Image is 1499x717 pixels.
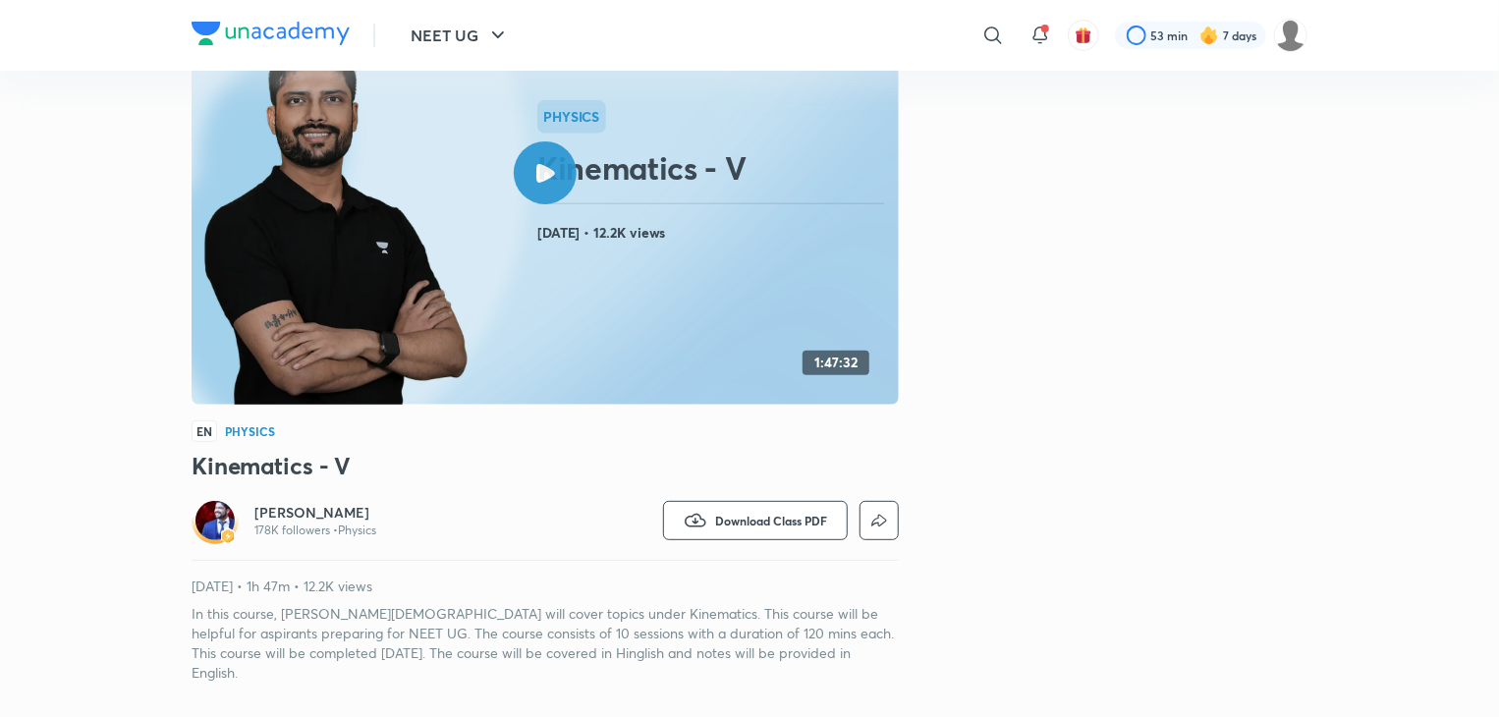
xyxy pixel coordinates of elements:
img: Avatar [195,501,235,540]
h4: Physics [225,425,275,437]
a: [PERSON_NAME] [254,503,376,523]
h2: Kinematics - V [537,148,891,188]
img: Apekkshaa [1274,19,1307,52]
img: avatar [1075,27,1092,44]
a: Avatarbadge [192,497,239,544]
span: Download Class PDF [715,513,827,528]
p: In this course, [PERSON_NAME][DEMOGRAPHIC_DATA] will cover topics under Kinematics. This course w... [192,604,899,683]
h4: 1:47:32 [814,355,858,371]
p: [DATE] • 1h 47m • 12.2K views [192,577,899,596]
button: Download Class PDF [663,501,848,540]
button: avatar [1068,20,1099,51]
img: streak [1199,26,1219,45]
button: NEET UG [399,16,522,55]
span: EN [192,420,217,442]
img: badge [221,529,235,543]
h3: Kinematics - V [192,450,899,481]
a: Company Logo [192,22,350,50]
p: 178K followers • Physics [254,523,376,538]
h4: [DATE] • 12.2K views [537,220,891,246]
img: Company Logo [192,22,350,45]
